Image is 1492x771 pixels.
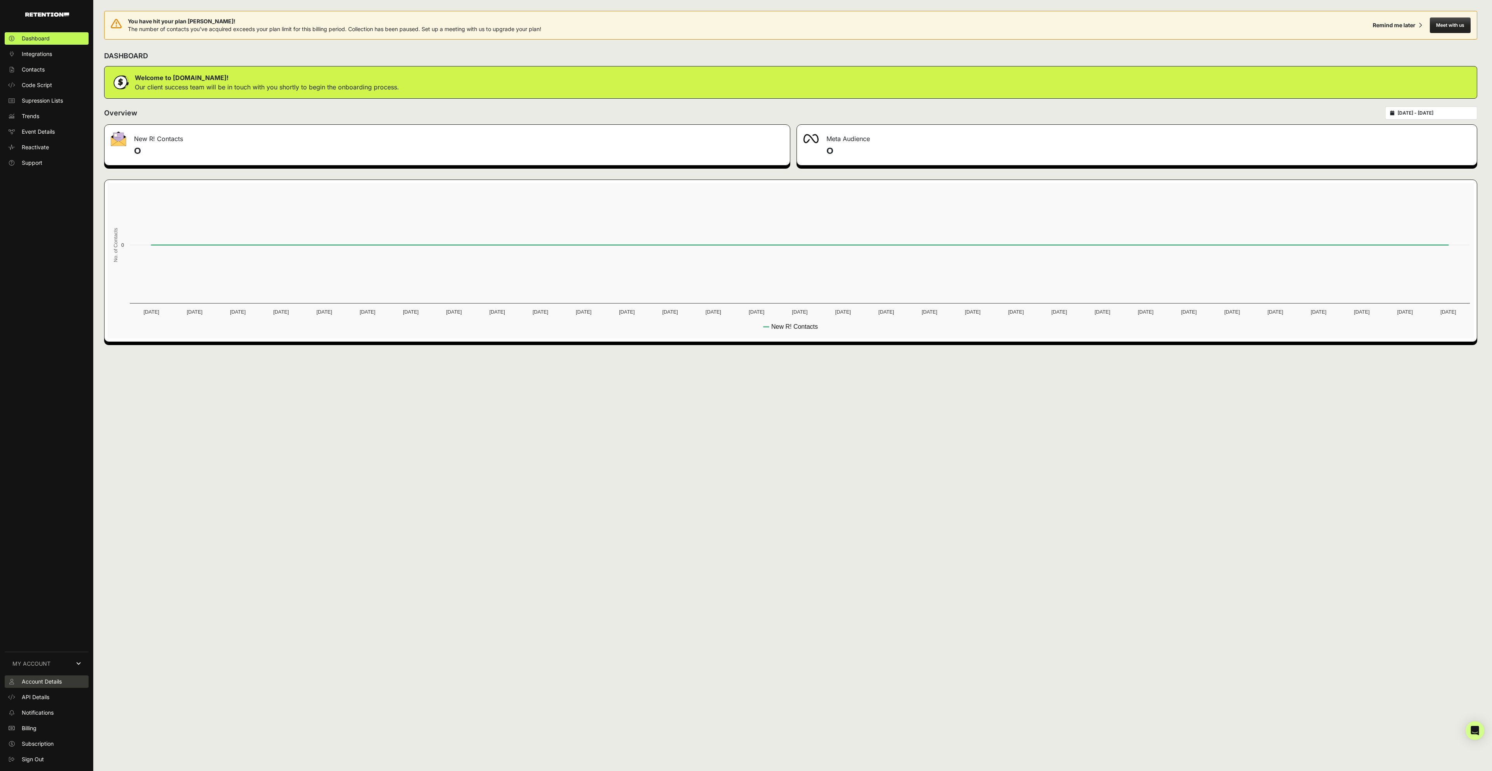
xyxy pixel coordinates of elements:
span: You have hit your plan [PERSON_NAME]! [128,17,541,25]
a: Integrations [5,48,89,60]
text: [DATE] [835,309,851,315]
span: The number of contacts you've acquired exceeds your plan limit for this billing period. Collectio... [128,26,541,32]
text: [DATE] [403,309,418,315]
text: [DATE] [749,309,764,315]
a: Subscription [5,738,89,750]
strong: Welcome to [DOMAIN_NAME]! [135,74,228,82]
text: [DATE] [533,309,548,315]
text: New R! Contacts [771,323,818,330]
img: dollar-coin-05c43ed7efb7bc0c12610022525b4bbbb207c7efeef5aecc26f025e68dcafac9.png [111,73,130,92]
a: Code Script [5,79,89,91]
span: Subscription [22,740,54,748]
text: [DATE] [1051,309,1067,315]
a: Billing [5,722,89,734]
text: [DATE] [1008,309,1024,315]
h2: Overview [104,108,137,119]
a: Event Details [5,126,89,138]
h2: DASHBOARD [104,51,148,61]
text: [DATE] [878,309,894,315]
a: API Details [5,691,89,703]
text: [DATE] [965,309,980,315]
button: Meet with us [1430,17,1471,33]
text: [DATE] [360,309,375,315]
text: [DATE] [1354,309,1370,315]
text: [DATE] [143,309,159,315]
span: Integrations [22,50,52,58]
text: [DATE] [317,309,332,315]
a: Contacts [5,63,89,76]
span: Code Script [22,81,52,89]
img: fa-meta-2f981b61bb99beabf952f7030308934f19ce035c18b003e963880cc3fabeebb7.png [803,134,819,143]
text: [DATE] [662,309,678,315]
span: Reactivate [22,143,49,151]
text: [DATE] [1138,309,1153,315]
div: Meta Audience [797,125,1477,148]
text: [DATE] [792,309,807,315]
text: [DATE] [187,309,202,315]
span: Dashboard [22,35,50,42]
p: Our client success team will be in touch with you shortly to begin the onboarding process. [135,82,399,92]
text: [DATE] [1440,309,1456,315]
text: [DATE] [1224,309,1240,315]
text: [DATE] [1397,309,1413,315]
a: Support [5,157,89,169]
span: Notifications [22,709,54,717]
text: [DATE] [1181,309,1197,315]
text: [DATE] [490,309,505,315]
a: Sign Out [5,753,89,766]
text: [DATE] [446,309,462,315]
span: Support [22,159,42,167]
span: API Details [22,693,49,701]
span: Sign Out [22,755,44,763]
div: New R! Contacts [105,125,790,148]
text: [DATE] [922,309,937,315]
span: Account Details [22,678,62,686]
a: MY ACCOUNT [5,652,89,675]
a: Supression Lists [5,94,89,107]
text: [DATE] [230,309,246,315]
text: No. of Contacts [113,228,119,262]
span: Supression Lists [22,97,63,105]
span: Contacts [22,66,45,73]
text: [DATE] [576,309,591,315]
text: [DATE] [1095,309,1110,315]
div: Remind me later [1373,21,1415,29]
a: Reactivate [5,141,89,154]
a: Notifications [5,706,89,719]
span: MY ACCOUNT [12,660,51,668]
text: [DATE] [1311,309,1326,315]
button: Remind me later [1370,18,1425,32]
h4: 0 [134,145,784,157]
text: [DATE] [273,309,289,315]
span: Event Details [22,128,55,136]
text: [DATE] [706,309,721,315]
span: Trends [22,112,39,120]
span: Billing [22,724,37,732]
text: [DATE] [1267,309,1283,315]
div: Open Intercom Messenger [1466,721,1484,740]
a: Account Details [5,675,89,688]
text: [DATE] [619,309,634,315]
a: Dashboard [5,32,89,45]
h4: 0 [826,145,1471,157]
img: Retention.com [25,12,69,17]
text: 0 [121,242,124,248]
a: Trends [5,110,89,122]
img: fa-envelope-19ae18322b30453b285274b1b8af3d052b27d846a4fbe8435d1a52b978f639a2.png [111,131,126,146]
